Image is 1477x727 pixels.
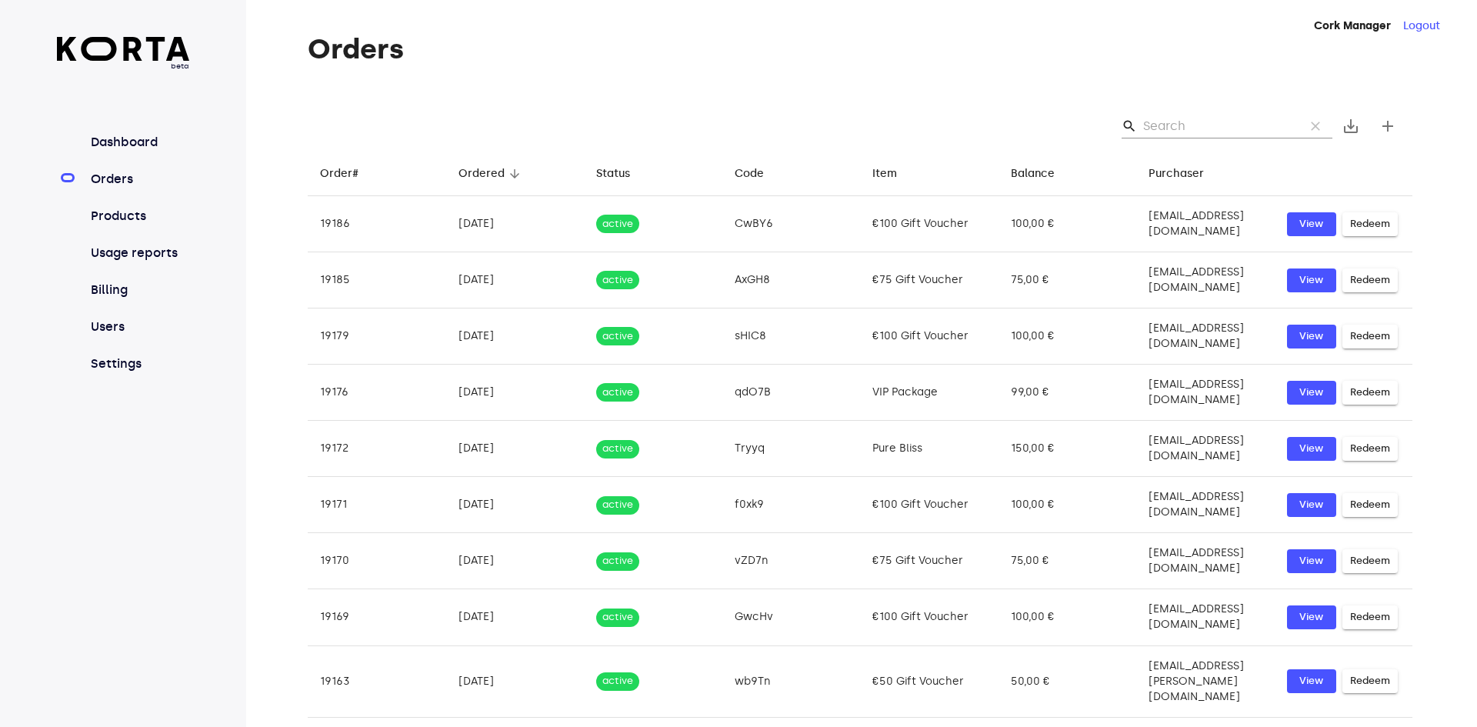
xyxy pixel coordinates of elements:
[88,244,190,262] a: Usage reports
[722,421,861,477] td: Tryyq
[999,477,1137,533] td: 100,00 €
[1287,381,1336,405] button: View
[1342,549,1398,573] button: Redeem
[722,252,861,308] td: AxGH8
[596,385,639,400] span: active
[1136,477,1275,533] td: [EMAIL_ADDRESS][DOMAIN_NAME]
[57,37,190,61] img: Korta
[308,365,446,421] td: 19176
[1011,165,1055,183] div: Balance
[446,645,585,717] td: [DATE]
[1295,440,1329,458] span: View
[1342,437,1398,461] button: Redeem
[88,207,190,225] a: Products
[1136,533,1275,589] td: [EMAIL_ADDRESS][DOMAIN_NAME]
[320,165,358,183] div: Order#
[860,421,999,477] td: Pure Bliss
[999,421,1137,477] td: 150,00 €
[1287,669,1336,693] button: View
[1122,118,1137,134] span: Search
[999,533,1137,589] td: 75,00 €
[1342,381,1398,405] button: Redeem
[1295,384,1329,402] span: View
[1295,496,1329,514] span: View
[1342,669,1398,693] button: Redeem
[1350,672,1390,690] span: Redeem
[1287,493,1336,517] button: View
[1379,117,1397,135] span: add
[446,477,585,533] td: [DATE]
[1136,421,1275,477] td: [EMAIL_ADDRESS][DOMAIN_NAME]
[1295,328,1329,345] span: View
[458,165,525,183] span: Ordered
[1149,165,1204,183] div: Purchaser
[596,498,639,512] span: active
[1369,108,1406,145] button: Create new gift card
[1136,308,1275,365] td: [EMAIL_ADDRESS][DOMAIN_NAME]
[1350,384,1390,402] span: Redeem
[999,645,1137,717] td: 50,00 €
[1350,552,1390,570] span: Redeem
[1287,212,1336,236] a: View
[1342,268,1398,292] button: Redeem
[308,421,446,477] td: 19172
[735,165,764,183] div: Code
[1332,108,1369,145] button: Export
[1295,215,1329,233] span: View
[446,589,585,645] td: [DATE]
[1350,272,1390,289] span: Redeem
[596,217,639,232] span: active
[308,252,446,308] td: 19185
[1342,605,1398,629] button: Redeem
[722,477,861,533] td: f0xk9
[722,589,861,645] td: GwcHv
[1287,437,1336,461] button: View
[308,645,446,717] td: 19163
[446,252,585,308] td: [DATE]
[1342,212,1398,236] button: Redeem
[1342,493,1398,517] button: Redeem
[1403,18,1440,34] button: Logout
[446,365,585,421] td: [DATE]
[1314,19,1391,32] strong: Cork Manager
[872,165,917,183] span: Item
[999,365,1137,421] td: 99,00 €
[308,196,446,252] td: 19186
[1350,215,1390,233] span: Redeem
[596,610,639,625] span: active
[1295,609,1329,626] span: View
[88,170,190,188] a: Orders
[596,273,639,288] span: active
[320,165,378,183] span: Order#
[1342,117,1360,135] span: save_alt
[596,442,639,456] span: active
[1287,549,1336,573] a: View
[308,477,446,533] td: 19171
[1287,325,1336,348] a: View
[999,589,1137,645] td: 100,00 €
[88,133,190,152] a: Dashboard
[872,165,897,183] div: Item
[458,165,505,183] div: Ordered
[860,589,999,645] td: €100 Gift Voucher
[1149,165,1224,183] span: Purchaser
[1295,552,1329,570] span: View
[860,477,999,533] td: €100 Gift Voucher
[722,196,861,252] td: CwBY6
[1287,268,1336,292] a: View
[88,355,190,373] a: Settings
[57,61,190,72] span: beta
[722,645,861,717] td: wb9Tn
[596,329,639,344] span: active
[1342,325,1398,348] button: Redeem
[1136,196,1275,252] td: [EMAIL_ADDRESS][DOMAIN_NAME]
[860,252,999,308] td: €75 Gift Voucher
[308,308,446,365] td: 19179
[722,365,861,421] td: qdO7B
[735,165,784,183] span: Code
[1350,609,1390,626] span: Redeem
[860,533,999,589] td: €75 Gift Voucher
[446,533,585,589] td: [DATE]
